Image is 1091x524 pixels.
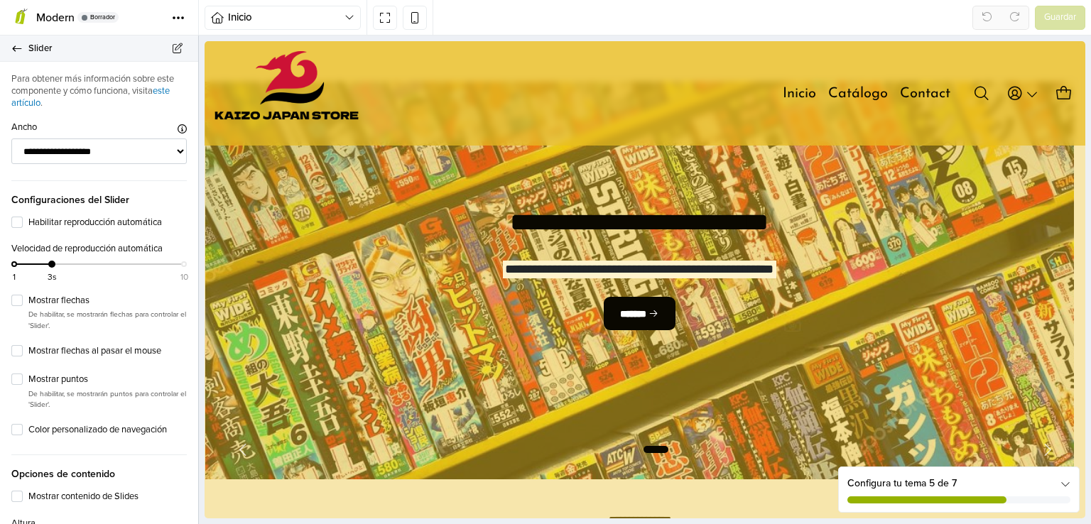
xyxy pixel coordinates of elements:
a: Catálogo [624,43,683,62]
span: 1 [13,271,16,283]
label: Color personalizado de navegación [28,423,187,437]
p: De habilitar, se mostrarán flechas para controlar el 'Slider'. [28,309,187,331]
button: Next slide [830,400,852,417]
label: Habilitar reproducción automática [28,216,187,230]
button: Inicio [205,6,361,30]
img: Kaizo Japan Store [10,10,160,95]
button: Acceso [798,39,837,66]
label: Mostrar contenido de Slides [28,490,187,504]
a: Contact [695,43,746,62]
div: Configura tu tema 5 de 7 [847,476,1070,491]
span: Modern [36,11,75,25]
span: Inicio [228,9,344,26]
span: 10 [180,271,188,283]
span: Borrador [90,14,115,21]
span: Go to slide 2 [437,400,465,417]
p: De habilitar, se mostrarán puntos para controlar el 'Slider'. [28,388,187,410]
button: Previous slide [30,400,51,417]
label: Mostrar flechas [28,294,187,308]
a: este artículo [11,85,170,109]
button: Carro [847,39,871,66]
span: 3s [48,271,57,283]
label: Mostrar flechas al pasar el mouse [28,344,187,359]
div: Configura tu tema 5 de 7 [839,467,1079,512]
span: Go to slide 1 [416,400,433,417]
a: Inicio [578,43,612,62]
label: Velocidad de reproducción automática [11,242,163,256]
label: Ancho [11,121,37,135]
label: Mostrar puntos [28,373,187,387]
span: Slider [28,38,181,58]
p: Para obtener más información sobre este componente y cómo funciona, visita . [11,73,187,109]
button: Guardar [1035,6,1085,30]
span: Guardar [1044,11,1076,25]
div: 2 / 2 [1,40,869,438]
button: Buscar [765,39,788,66]
span: Configuraciones del Slider [11,180,187,207]
span: Opciones de contenido [11,454,187,481]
